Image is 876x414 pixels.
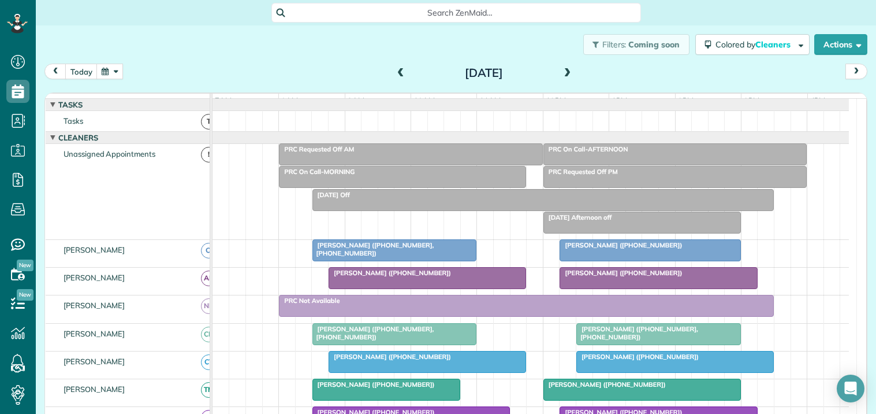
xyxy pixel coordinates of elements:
[559,241,683,249] span: [PERSON_NAME] ([PHONE_NUMBER])
[559,269,683,277] span: [PERSON_NAME] ([PHONE_NUMBER])
[61,149,158,158] span: Unassigned Appointments
[201,327,217,342] span: CM
[715,39,795,50] span: Colored by
[56,133,100,142] span: Cleaners
[345,96,367,105] span: 9am
[602,39,627,50] span: Filters:
[814,34,867,55] button: Actions
[543,380,666,389] span: [PERSON_NAME] ([PHONE_NUMBER])
[837,375,864,402] div: Open Intercom Messenger
[312,241,434,257] span: [PERSON_NAME] ([PHONE_NUMBER], [PHONE_NUMBER])
[676,96,696,105] span: 2pm
[61,116,85,125] span: Tasks
[576,353,699,361] span: [PERSON_NAME] ([PHONE_NUMBER])
[213,96,234,105] span: 7am
[61,245,128,254] span: [PERSON_NAME]
[477,96,503,105] span: 11am
[278,168,355,176] span: PRC On Call-MORNING
[61,385,128,394] span: [PERSON_NAME]
[808,96,828,105] span: 4pm
[543,213,612,221] span: [DATE] Afternoon off
[61,273,128,282] span: [PERSON_NAME]
[201,354,217,370] span: CT
[845,64,867,79] button: next
[312,191,351,199] span: [DATE] Off
[609,96,629,105] span: 1pm
[312,380,435,389] span: [PERSON_NAME] ([PHONE_NUMBER])
[201,271,217,286] span: AR
[61,329,128,338] span: [PERSON_NAME]
[543,168,618,176] span: PRC Requested Off PM
[279,96,300,105] span: 8am
[56,100,85,109] span: Tasks
[628,39,680,50] span: Coming soon
[695,34,810,55] button: Colored byCleaners
[576,325,698,341] span: [PERSON_NAME] ([PHONE_NUMBER], [PHONE_NUMBER])
[278,297,340,305] span: PRC Not Available
[328,353,452,361] span: [PERSON_NAME] ([PHONE_NUMBER])
[412,66,556,79] h2: [DATE]
[44,64,66,79] button: prev
[755,39,792,50] span: Cleaners
[278,145,355,153] span: PRC Requested Off AM
[201,114,217,130] span: T
[65,64,98,79] button: today
[17,289,33,301] span: New
[201,382,217,398] span: TM
[312,325,434,341] span: [PERSON_NAME] ([PHONE_NUMBER], [PHONE_NUMBER])
[61,357,128,366] span: [PERSON_NAME]
[543,145,629,153] span: PRC On Call-AFTERNOON
[201,298,217,314] span: ND
[411,96,437,105] span: 10am
[741,96,762,105] span: 3pm
[543,96,568,105] span: 12pm
[201,147,217,162] span: !
[328,269,452,277] span: [PERSON_NAME] ([PHONE_NUMBER])
[17,260,33,271] span: New
[61,301,128,310] span: [PERSON_NAME]
[201,243,217,258] span: CJ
